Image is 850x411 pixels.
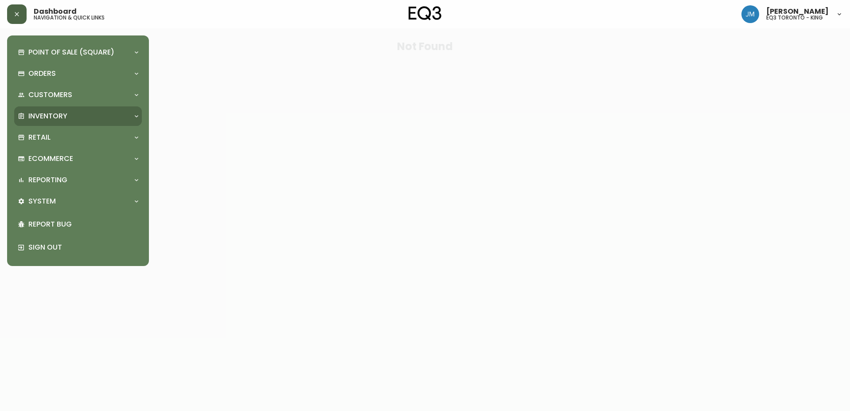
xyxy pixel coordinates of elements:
[34,15,105,20] h5: navigation & quick links
[14,213,142,236] div: Report Bug
[766,8,829,15] span: [PERSON_NAME]
[766,15,823,20] h5: eq3 toronto - king
[14,192,142,211] div: System
[14,64,142,83] div: Orders
[28,154,73,164] p: Ecommerce
[14,43,142,62] div: Point of Sale (Square)
[14,106,142,126] div: Inventory
[28,111,67,121] p: Inventory
[14,170,142,190] div: Reporting
[28,47,114,57] p: Point of Sale (Square)
[28,196,56,206] p: System
[28,90,72,100] p: Customers
[14,236,142,259] div: Sign Out
[14,128,142,147] div: Retail
[28,69,56,78] p: Orders
[28,219,138,229] p: Report Bug
[34,8,77,15] span: Dashboard
[409,6,441,20] img: logo
[14,149,142,168] div: Ecommerce
[741,5,759,23] img: b88646003a19a9f750de19192e969c24
[28,133,51,142] p: Retail
[28,175,67,185] p: Reporting
[28,243,138,252] p: Sign Out
[14,85,142,105] div: Customers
